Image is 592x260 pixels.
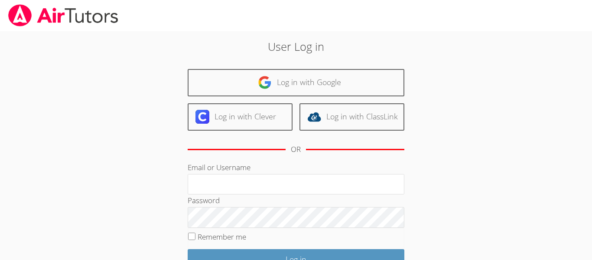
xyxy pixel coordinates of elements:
img: google-logo-50288ca7cdecda66e5e0955fdab243c47b7ad437acaf1139b6f446037453330a.svg [258,76,272,89]
img: airtutors_banner-c4298cdbf04f3fff15de1276eac7730deb9818008684d7c2e4769d2f7ddbe033.png [7,4,119,26]
img: clever-logo-6eab21bc6e7a338710f1a6ff85c0baf02591cd810cc4098c63d3a4b26e2feb20.svg [195,110,209,124]
label: Remember me [198,232,246,242]
div: OR [291,143,301,156]
a: Log in with Clever [188,103,293,131]
a: Log in with ClassLink [299,103,404,131]
a: Log in with Google [188,69,404,96]
label: Email or Username [188,162,250,172]
img: classlink-logo-d6bb404cc1216ec64c9a2012d9dc4662098be43eaf13dc465df04b49fa7ab582.svg [307,110,321,124]
label: Password [188,195,220,205]
h2: User Log in [136,38,456,55]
